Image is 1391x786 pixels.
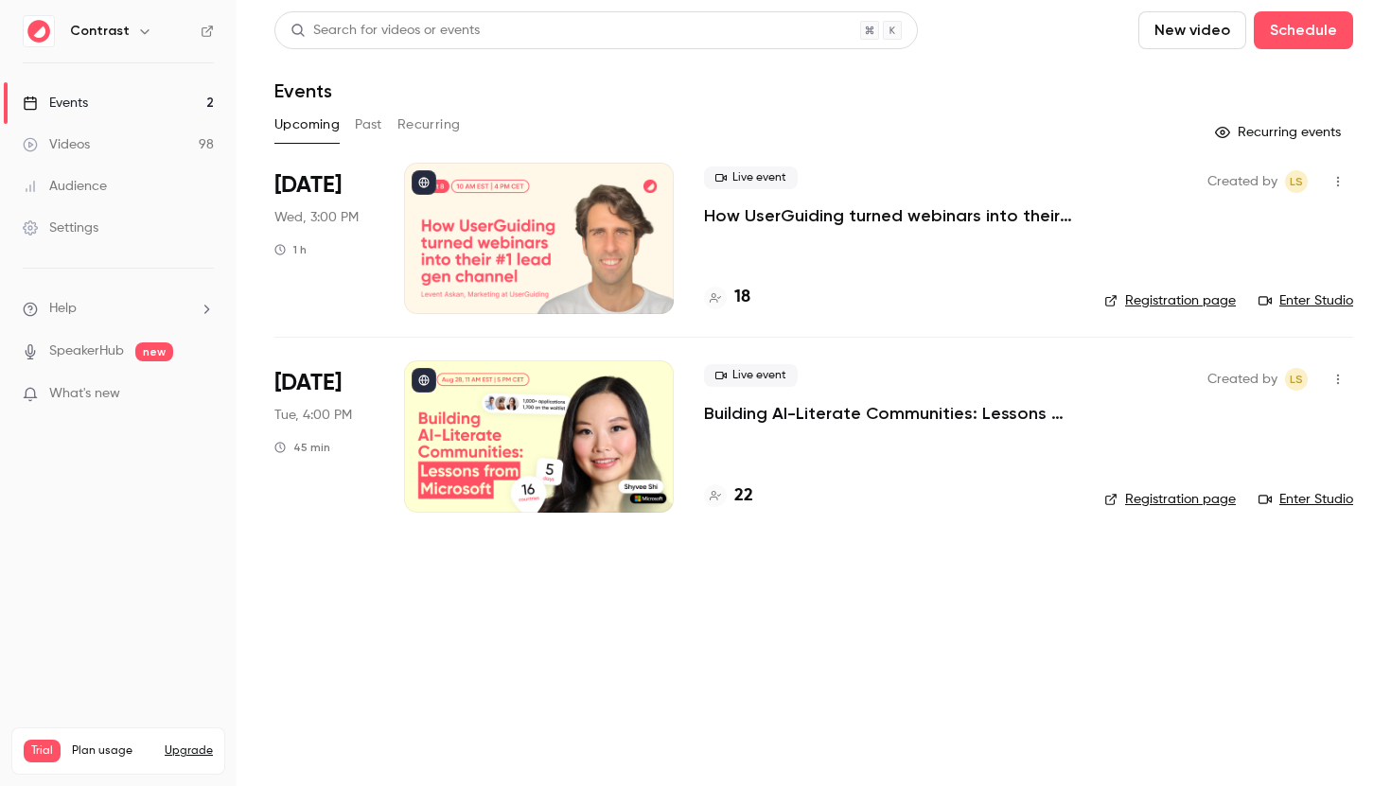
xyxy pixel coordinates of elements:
li: help-dropdown-opener [23,299,214,319]
span: Wed, 3:00 PM [274,208,359,227]
h1: Events [274,79,332,102]
span: Trial [24,740,61,762]
button: Recurring events [1206,117,1353,148]
button: Recurring [397,110,461,140]
a: Building AI-Literate Communities: Lessons from Microsoft [704,402,1074,425]
span: LS [1290,170,1303,193]
div: Videos [23,135,90,154]
button: Upgrade [165,743,213,759]
a: Enter Studio [1259,291,1353,310]
h4: 22 [734,483,753,509]
span: Created by [1207,170,1277,193]
span: Created by [1207,368,1277,391]
iframe: Noticeable Trigger [191,386,214,403]
h4: 18 [734,285,750,310]
div: Events [23,94,88,113]
div: Oct 8 Wed, 10:00 AM (America/New York) [274,163,374,314]
div: Search for videos or events [291,21,480,41]
a: Registration page [1104,291,1236,310]
span: What's new [49,384,120,404]
a: Enter Studio [1259,490,1353,509]
a: Registration page [1104,490,1236,509]
img: Contrast [24,16,54,46]
span: new [135,342,173,361]
span: [DATE] [274,368,342,398]
span: Lusine Sargsyan [1285,170,1308,193]
span: [DATE] [274,170,342,201]
div: Settings [23,218,98,237]
button: Upcoming [274,110,340,140]
div: Audience [23,177,107,196]
div: 45 min [274,440,330,455]
button: Past [355,110,382,140]
span: Live event [704,166,798,189]
a: SpeakerHub [49,341,124,361]
a: 22 [704,483,753,509]
div: 1 h [274,242,307,257]
span: LS [1290,368,1303,391]
h6: Contrast [70,22,130,41]
div: Dec 9 Tue, 11:00 AM (America/New York) [274,360,374,512]
span: Help [49,299,77,319]
span: Tue, 4:00 PM [274,406,352,425]
button: Schedule [1254,11,1353,49]
a: How UserGuiding turned webinars into their #1 lead gen channel [704,204,1074,227]
span: Plan usage [72,743,153,759]
a: 18 [704,285,750,310]
span: Lusine Sargsyan [1285,368,1308,391]
button: New video [1138,11,1246,49]
span: Live event [704,364,798,387]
